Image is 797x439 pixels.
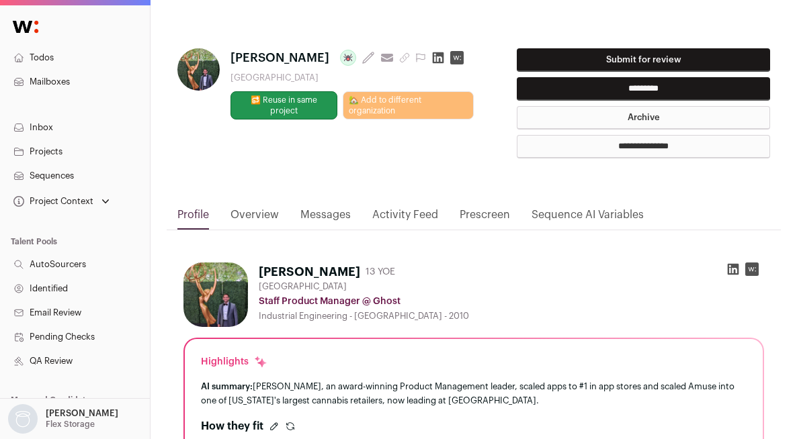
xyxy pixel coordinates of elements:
span: AI summary: [201,382,253,391]
a: Overview [230,207,279,230]
div: [GEOGRAPHIC_DATA] [230,72,474,83]
a: 🏡 Add to different organization [343,91,474,119]
img: 152b3db8f29791501b434ef83567f254e48093d436863bbeeddbd89a8a1eecf5.jpg [177,48,220,91]
div: Industrial Engineering - [GEOGRAPHIC_DATA] - 2010 [259,311,764,322]
span: [PERSON_NAME] [230,48,329,67]
button: Archive [517,106,770,130]
h2: How they fit [201,418,263,434]
a: Sequence AI Variables [532,207,644,230]
span: [GEOGRAPHIC_DATA] [259,281,347,292]
div: 13 YOE [366,265,395,279]
img: nopic.png [8,404,38,434]
p: Flex Storage [46,419,95,430]
img: Wellfound [5,13,46,40]
button: Submit for review [517,48,770,72]
a: Activity Feed [372,207,438,230]
div: Staff Product Manager @ Ghost [259,295,764,308]
img: 152b3db8f29791501b434ef83567f254e48093d436863bbeeddbd89a8a1eecf5.jpg [183,262,248,327]
h1: [PERSON_NAME] [259,262,360,281]
button: Open dropdown [5,404,121,434]
p: [PERSON_NAME] [46,408,118,419]
div: Project Context [11,196,93,207]
button: 🔂 Reuse in same project [230,91,337,119]
div: [PERSON_NAME], an award-winning Product Management leader, scaled apps to #1 in app stores and sc... [201,379,747,407]
div: Highlights [201,355,267,369]
a: Profile [177,207,209,230]
a: Messages [300,207,351,230]
a: Prescreen [460,207,510,230]
button: Open dropdown [11,192,112,211]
